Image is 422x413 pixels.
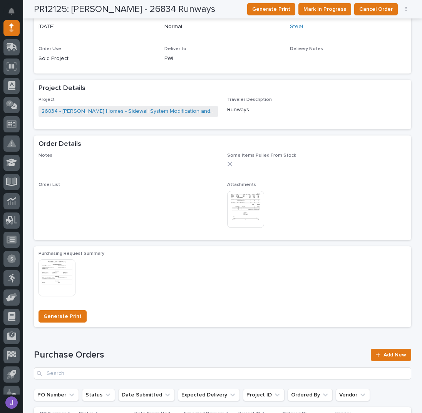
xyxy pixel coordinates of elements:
[290,23,303,31] a: Steel
[42,107,215,115] a: 26834 - [PERSON_NAME] Homes - Sidewall System Modification and P-Wall Set System
[227,182,256,187] span: Attachments
[164,23,281,31] p: Normal
[371,349,411,361] a: Add New
[34,367,411,380] input: Search
[383,352,406,358] span: Add New
[359,5,393,14] span: Cancel Order
[227,106,407,114] p: Runways
[303,5,346,14] span: Mark In Progress
[39,47,61,51] span: Order Use
[118,389,175,401] button: Date Submitted
[336,389,370,401] button: Vendor
[34,389,79,401] button: PO Number
[288,389,333,401] button: Ordered By
[39,182,60,187] span: Order List
[39,153,52,158] span: Notes
[44,312,82,321] span: Generate Print
[290,47,323,51] span: Delivery Notes
[34,4,215,15] h2: PR12125: [PERSON_NAME] - 26834 Runways
[82,389,115,401] button: Status
[39,23,155,31] p: [DATE]
[39,84,85,93] h2: Project Details
[39,310,87,323] button: Generate Print
[39,55,155,63] p: Sold Project
[164,47,186,51] span: Deliver to
[3,3,20,19] button: Notifications
[10,8,20,20] div: Notifications
[178,389,240,401] button: Expected Delivery
[39,251,104,256] span: Purchasing Request Summary
[227,153,296,158] span: Some Items Pulled From Stock
[39,97,55,102] span: Project
[39,140,81,149] h2: Order Details
[247,3,295,15] button: Generate Print
[164,55,281,63] p: PWI
[298,3,351,15] button: Mark In Progress
[354,3,398,15] button: Cancel Order
[3,395,20,411] button: users-avatar
[34,349,366,361] h1: Purchase Orders
[227,97,272,102] span: Traveler Description
[243,389,285,401] button: Project ID
[252,5,290,14] span: Generate Print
